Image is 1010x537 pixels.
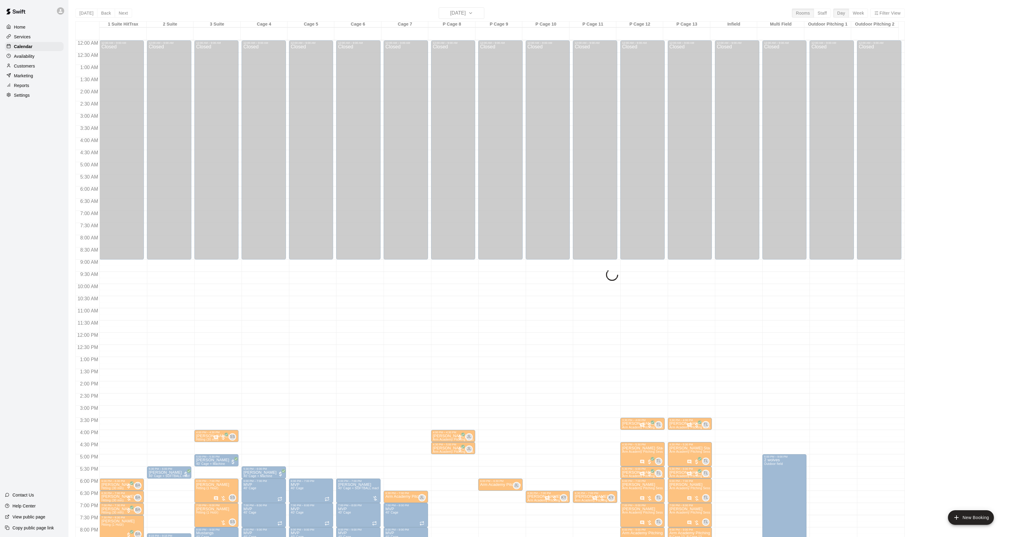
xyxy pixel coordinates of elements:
[480,44,521,262] div: Closed
[457,447,463,453] span: All customers have paid
[431,40,475,260] div: 12:00 AM – 9:00 AM: Closed
[196,486,218,490] span: Hitting (1 Hour)
[804,22,851,27] div: Outdoor Pitching 1
[242,479,286,503] div: 6:00 PM – 7:00 PM: MVP
[859,41,900,44] div: 12:00 AM – 9:00 AM
[79,77,100,82] span: 1:30 AM
[79,260,100,265] span: 9:00 AM
[126,483,132,489] span: All customers have paid
[243,41,284,44] div: 12:00 AM – 9:00 AM
[79,138,100,143] span: 4:00 AM
[656,458,661,464] span: TL
[616,22,663,27] div: P Cage 12
[287,22,334,27] div: Cage 5
[575,499,645,502] span: Arm Academy Pitching Session 30 min - Pitching
[76,345,99,350] span: 12:30 PM
[99,40,144,260] div: 12:00 AM – 9:00 AM: Closed
[79,150,100,155] span: 4:30 AM
[561,495,566,501] span: KY
[433,450,503,453] span: Arm Academy Pitching Session 30 min - Pitching
[528,499,598,502] span: Arm Academy Pitching Session 30 min - Pitching
[622,41,663,44] div: 12:00 AM – 9:00 AM
[694,422,700,428] span: All customers have paid
[526,491,570,503] div: 6:30 PM – 7:00 PM: Arm Academy Pitching Session 30 min - Pitching
[291,41,332,44] div: 12:00 AM – 9:00 AM
[214,435,218,440] svg: Has notes
[5,91,64,100] a: Settings
[528,44,568,262] div: Closed
[231,494,236,501] span: Sean Singh
[325,497,329,501] span: Recurring event
[289,503,333,527] div: 7:00 PM – 8:00 PM: MVP
[657,494,662,501] span: Tyler Levine
[646,459,653,465] span: All customers have paid
[478,40,523,260] div: 12:00 AM – 9:00 AM: Closed
[620,442,665,466] div: 4:30 PM – 5:30 PM: Arm Academy Pitching Session 1 Hour - Pitching
[214,496,218,501] svg: Has notes
[338,486,384,490] span: 40' Cage + SOFTBALL machine
[196,438,218,441] span: Hitting (30 min)
[620,40,665,260] div: 12:00 AM – 9:00 AM: Closed
[229,433,236,441] div: Sean Singh
[670,426,740,429] span: Arm Academy Pitching Session 30 min - Pitching
[687,496,692,501] svg: Has notes
[475,22,522,27] div: P Cage 9
[79,65,100,70] span: 1:00 AM
[78,442,100,447] span: 4:30 PM
[478,479,523,491] div: 6:00 PM – 6:30 PM: Arm Academy Pitching Session 30 min - Pitching
[433,44,474,262] div: Closed
[668,503,712,527] div: 7:00 PM – 8:00 PM: Arm Academy Pitching Session 1 Hour - Pitching
[196,479,237,483] div: 6:00 PM – 7:00 PM
[338,41,379,44] div: 12:00 AM – 9:00 AM
[14,53,35,59] p: Availability
[194,40,239,260] div: 12:00 AM – 9:00 AM: Closed
[334,22,381,27] div: Cage 6
[76,53,100,58] span: 12:30 AM
[196,44,237,262] div: Closed
[5,32,64,41] div: Services
[79,187,100,192] span: 6:00 AM
[663,22,710,27] div: P Cage 13
[12,492,34,498] p: Contact Us
[196,462,225,466] span: 40’ Cage + Machine
[5,42,64,51] div: Calendar
[385,492,426,495] div: 6:30 PM – 7:00 PM
[291,486,304,490] span: 40' Cage
[468,433,473,441] span: Johnnie Larossa
[134,494,141,501] div: Brian Anderson
[5,61,64,71] a: Customers
[620,466,665,479] div: 5:30 PM – 6:00 PM: Arm Academy Pitching Session 30 min - Pitching
[291,44,332,262] div: Closed
[620,479,665,503] div: 6:00 PM – 7:00 PM: Arm Academy Pitching Session 1 Hour - Pitching
[277,497,282,501] span: Recurring event
[575,44,615,262] div: Closed
[147,22,193,27] div: 2 Suite
[242,503,286,527] div: 7:00 PM – 8:00 PM: MVP
[14,44,33,50] p: Calendar
[762,40,807,260] div: 12:00 AM – 9:00 AM: Closed
[622,443,663,446] div: 4:30 PM – 5:30 PM
[562,494,567,501] span: Kyle Young
[609,495,614,501] span: KY
[229,494,236,501] div: Sean Singh
[640,459,645,464] svg: Has notes
[857,40,901,260] div: 12:00 AM – 9:00 AM: Closed
[78,491,100,496] span: 6:30 PM
[384,491,428,503] div: 6:30 PM – 7:00 PM: Arm Academy Pitching Session 30 min - Pitching
[76,296,100,301] span: 10:30 AM
[764,44,805,262] div: Closed
[14,34,31,40] p: Services
[135,495,141,501] span: BA
[467,446,471,452] span: JL
[655,470,662,477] div: Tyler Levine
[433,443,474,446] div: 4:30 PM – 5:00 PM
[670,443,710,446] div: 4:30 PM – 5:30 PM
[5,71,64,80] a: Marketing
[640,472,645,476] svg: Has notes
[183,471,189,477] span: All customers have paid
[640,496,645,501] svg: Has notes
[76,40,100,46] span: 12:00 AM
[622,44,663,262] div: Closed
[78,393,100,399] span: 2:30 PM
